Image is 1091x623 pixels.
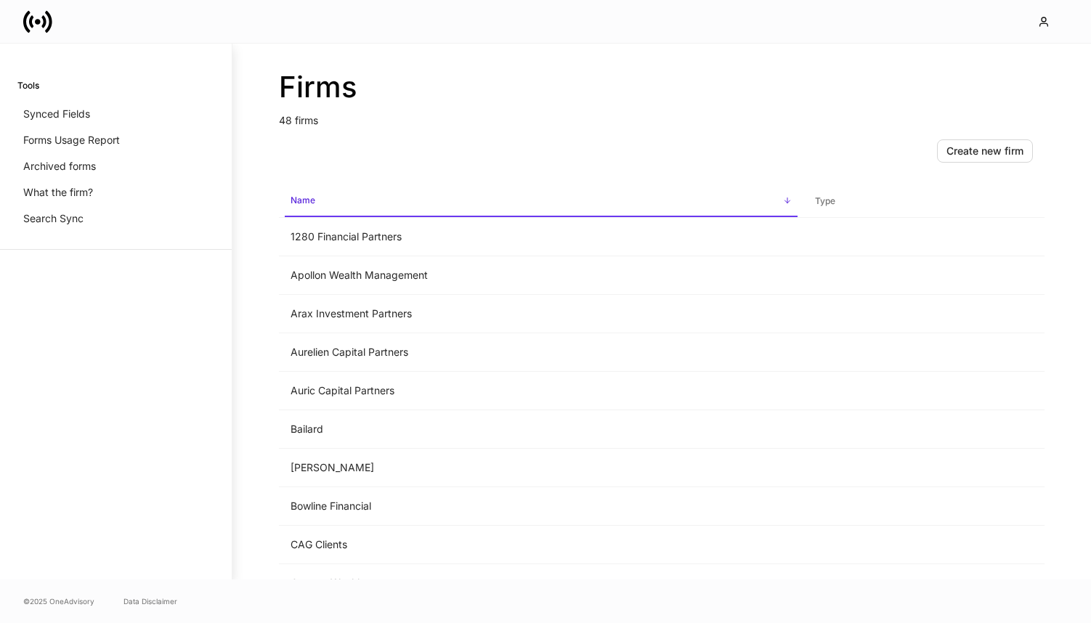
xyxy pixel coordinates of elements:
[946,144,1023,158] div: Create new firm
[17,127,214,153] a: Forms Usage Report
[17,179,214,205] a: What the firm?
[279,295,803,333] td: Arax Investment Partners
[17,205,214,232] a: Search Sync
[17,153,214,179] a: Archived forms
[279,526,803,564] td: CAG Clients
[23,595,94,607] span: © 2025 OneAdvisory
[279,105,1045,128] p: 48 firms
[279,70,1045,105] h2: Firms
[279,449,803,487] td: [PERSON_NAME]
[815,194,835,208] h6: Type
[809,187,1039,216] span: Type
[17,101,214,127] a: Synced Fields
[23,159,96,174] p: Archived forms
[279,218,803,256] td: 1280 Financial Partners
[279,564,803,603] td: Canopy Wealth
[279,410,803,449] td: Bailard
[23,185,93,200] p: What the firm?
[279,333,803,372] td: Aurelien Capital Partners
[23,211,84,226] p: Search Sync
[279,487,803,526] td: Bowline Financial
[937,139,1033,163] button: Create new firm
[23,133,120,147] p: Forms Usage Report
[291,193,315,207] h6: Name
[279,372,803,410] td: Auric Capital Partners
[285,186,798,217] span: Name
[279,256,803,295] td: Apollon Wealth Management
[23,107,90,121] p: Synced Fields
[123,595,177,607] a: Data Disclaimer
[17,78,39,92] h6: Tools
